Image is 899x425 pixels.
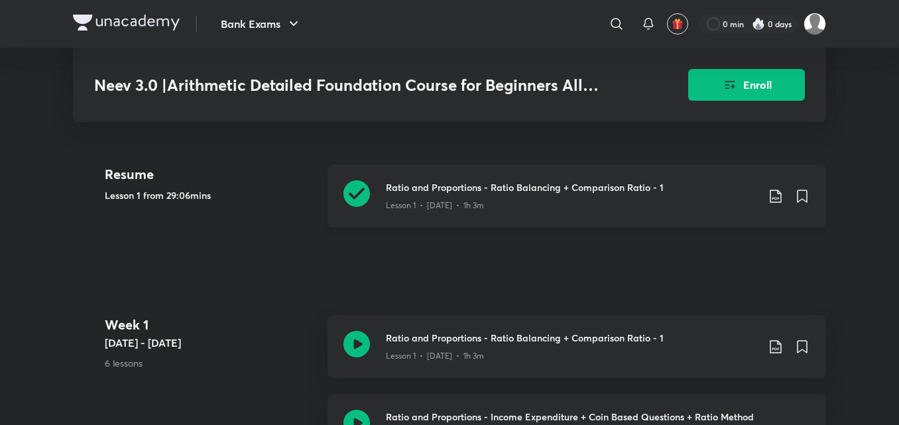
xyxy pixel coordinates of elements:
img: Anjali [804,13,826,35]
img: avatar [672,18,684,30]
p: Lesson 1 • [DATE] • 1h 3m [386,200,484,212]
button: Enroll [688,69,805,101]
h5: Lesson 1 from 29:06mins [105,188,317,202]
button: Bank Exams [213,11,310,37]
h3: Ratio and Proportions - Ratio Balancing + Comparison Ratio - 1 [386,331,757,345]
a: Ratio and Proportions - Ratio Balancing + Comparison Ratio - 1Lesson 1 • [DATE] • 1h 3m [328,164,826,243]
p: 6 lessons [105,356,317,370]
a: Company Logo [73,15,180,34]
h4: Week 1 [105,315,317,335]
h4: Resume [105,164,317,184]
h5: [DATE] - [DATE] [105,335,317,351]
h3: Neev 3.0 |Arithmetic Detailed Foundation Course for Beginners All Bank Exam 2025 [94,76,613,95]
p: Lesson 1 • [DATE] • 1h 3m [386,350,484,362]
h3: Ratio and Proportions - Ratio Balancing + Comparison Ratio - 1 [386,180,757,194]
button: avatar [667,13,688,34]
img: Company Logo [73,15,180,30]
a: Ratio and Proportions - Ratio Balancing + Comparison Ratio - 1Lesson 1 • [DATE] • 1h 3m [328,315,826,394]
img: streak [752,17,765,30]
